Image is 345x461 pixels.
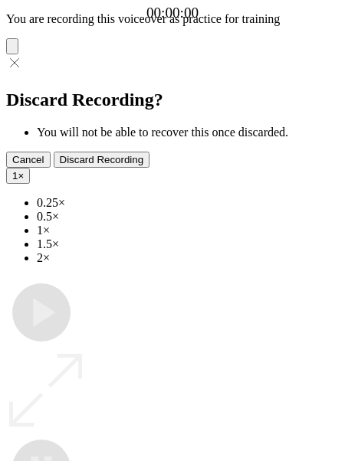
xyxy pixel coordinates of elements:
a: 00:00:00 [146,5,199,21]
h2: Discard Recording? [6,90,339,110]
li: 2× [37,251,339,265]
button: Discard Recording [54,152,150,168]
li: You will not be able to recover this once discarded. [37,126,339,139]
li: 0.25× [37,196,339,210]
p: You are recording this voiceover as practice for training [6,12,339,26]
li: 1× [37,224,339,237]
li: 0.5× [37,210,339,224]
li: 1.5× [37,237,339,251]
button: 1× [6,168,30,184]
button: Cancel [6,152,51,168]
span: 1 [12,170,18,181]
